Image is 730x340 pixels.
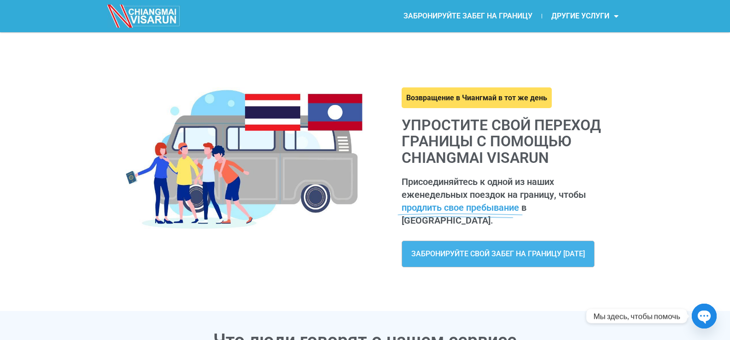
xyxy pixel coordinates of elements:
[394,6,542,27] a: ЗАБРОНИРУЙТЕ ЗАБЕГ НА ГРАНИЦУ
[402,176,586,200] font: Присоединяйтесь к одной из наших еженедельных поездок на границу, чтобы
[402,241,595,267] a: ЗАБРОНИРУЙТЕ СВОЙ ЗАБЕГ НА ГРАНИЦУ [DATE]
[402,116,601,166] font: Упростите свой переход границы с помощью CHIANGMAI VISARUN
[402,202,526,226] font: в [GEOGRAPHIC_DATA].
[403,12,532,20] font: ЗАБРОНИРУЙТЕ ЗАБЕГ НА ГРАНИЦУ
[365,6,628,27] nav: Меню
[411,249,585,258] font: ЗАБРОНИРУЙТЕ СВОЙ ЗАБЕГ НА ГРАНИЦУ [DATE]
[542,6,628,27] a: ДРУГИЕ УСЛУГИ
[551,12,609,20] font: ДРУГИЕ УСЛУГИ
